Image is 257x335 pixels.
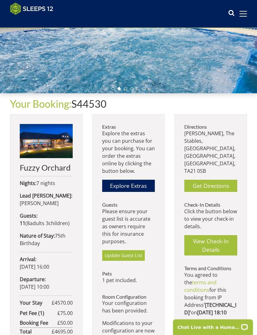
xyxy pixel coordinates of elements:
[20,200,59,207] span: [PERSON_NAME]
[20,309,57,317] strong: Pet Fee (1)
[169,315,257,335] iframe: LiveChat chat widget
[20,124,73,158] img: An image of 'Fuzzy Orchard'
[102,294,155,300] h3: Room Configuration
[20,124,73,172] a: Fuzzy Orchard
[184,130,237,175] p: [PERSON_NAME], The Stables, [GEOGRAPHIC_DATA], [GEOGRAPHIC_DATA], [GEOGRAPHIC_DATA], TA21 0SB
[184,235,237,256] a: View Check-In Details
[184,265,237,271] h3: Terms and Conditions
[60,319,73,326] span: 50.00
[20,220,25,227] strong: 11
[184,271,237,316] p: You agreed to the for this booking from IP Address on
[55,299,73,306] span: 4570.00
[102,299,155,314] p: Your configuration has been provided.
[102,202,155,208] h3: Guests
[102,208,155,245] p: Please ensure your guest list is accurate as owners require this for insurance purposes.
[60,310,73,317] span: 75.00
[27,220,45,227] span: adult
[20,180,36,187] strong: Nights:
[102,130,155,175] p: Explore the extras you can purchase for your booking. You can order the extras online by clicking...
[20,232,55,239] strong: Nature of Stay:
[55,328,73,335] span: 4695.00
[197,309,227,316] strong: [DATE] 18:10
[184,208,237,230] p: Click the button below to view your check-in details.
[102,276,155,284] p: 1 pet included.
[20,256,36,263] strong: Arrival:
[20,192,72,199] strong: Lead [PERSON_NAME]:
[7,19,73,24] iframe: Customer reviews powered by Trustpilot
[10,98,71,110] a: Your Booking:
[184,124,237,130] h3: Directions
[184,180,237,192] a: Get Directions
[20,232,73,247] p: 75th Birthday
[102,250,145,261] a: Update Guest List
[57,319,73,327] span: £
[42,220,45,227] span: s
[102,271,155,276] h3: Pets
[184,279,217,293] a: terms and conditions
[60,220,68,227] span: ren
[20,179,73,187] p: 7 nights
[20,212,38,219] strong: Guests:
[20,276,46,283] strong: Departure:
[184,301,236,316] strong: '[TECHNICAL_ID]'
[20,163,73,172] h2: Fuzzy Orchard
[102,124,155,130] h3: Extras
[10,3,53,15] img: Sleeps 12
[10,98,247,109] h1: S44530
[20,299,52,307] strong: Your Stay
[102,180,155,192] a: Explore Extras
[45,220,68,227] span: child
[20,255,73,271] p: [DATE] 16:00
[52,299,73,307] span: £
[184,202,237,208] h3: Check-In Details
[46,220,49,227] span: 3
[20,220,70,227] span: ( )
[27,220,30,227] span: 8
[20,319,57,327] strong: Booking Fee
[20,276,73,291] p: [DATE] 10:00
[57,309,73,317] span: £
